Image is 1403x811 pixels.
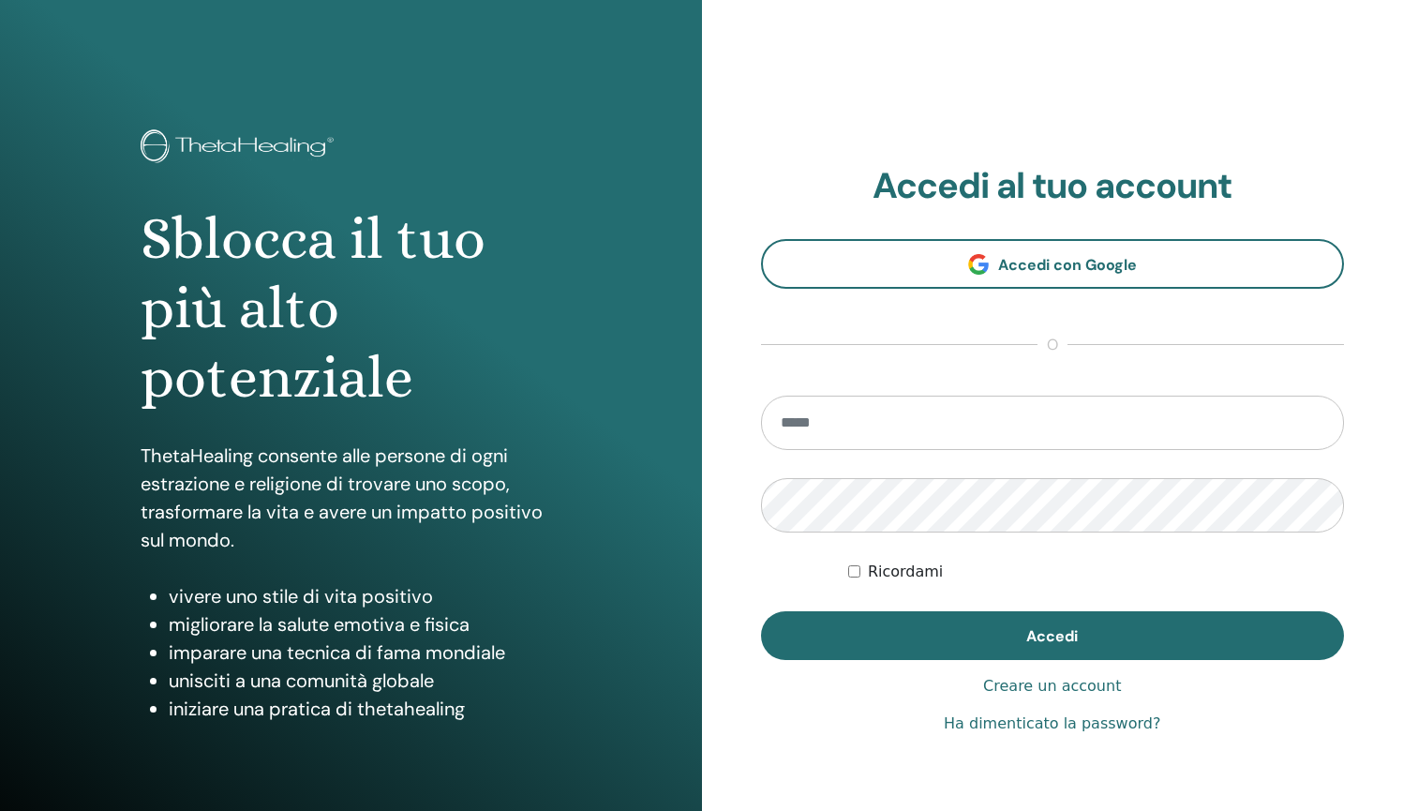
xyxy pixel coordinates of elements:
[998,255,1137,275] span: Accedi con Google
[848,561,1344,583] div: Keep me authenticated indefinitely or until I manually logout
[169,582,561,610] li: vivere uno stile di vita positivo
[1037,334,1067,356] span: o
[761,239,1345,289] a: Accedi con Google
[169,667,561,695] li: unisciti a una comunità globale
[761,611,1345,660] button: Accedi
[761,165,1345,208] h2: Accedi al tuo account
[169,610,561,638] li: migliorare la salute emotiva e fisica
[944,713,1160,735] a: Ha dimenticato la password?
[141,204,561,413] h1: Sblocca il tuo più alto potenziale
[983,675,1121,698] a: Creare un account
[1026,626,1078,646] span: Accedi
[868,561,943,583] label: Ricordami
[169,638,561,667] li: imparare una tecnica di fama mondiale
[141,442,561,554] p: ThetaHealing consente alle persone di ogni estrazione e religione di trovare uno scopo, trasforma...
[169,695,561,723] li: iniziare una pratica di thetahealing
